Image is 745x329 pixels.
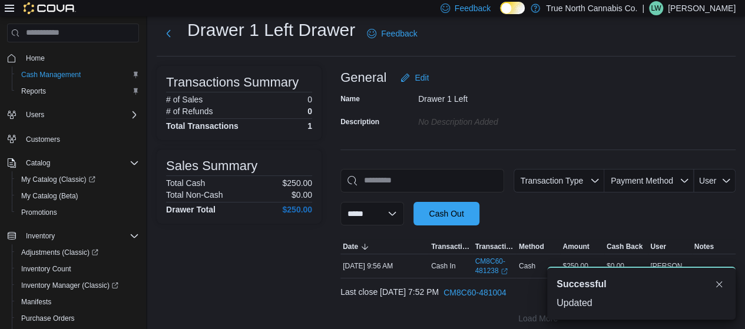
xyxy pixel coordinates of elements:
span: Reports [21,87,46,96]
button: Inventory [2,228,144,244]
button: Transaction Type [514,169,604,192]
button: Reports [12,83,144,99]
span: Cash Management [21,70,81,79]
button: Transaction Type [429,240,472,254]
div: Updated [557,296,726,310]
p: $250.00 [282,178,312,188]
button: Inventory Count [12,261,144,277]
span: My Catalog (Beta) [21,191,78,201]
span: Purchase Orders [21,314,75,323]
span: Transaction Type [520,176,583,185]
span: Feedback [455,2,491,14]
span: Amount [562,242,589,251]
svg: External link [501,268,508,275]
button: Notes [692,240,736,254]
span: Adjustments (Classic) [21,248,98,257]
button: Cash Back [604,240,648,254]
button: User [648,240,691,254]
a: Customers [21,132,65,147]
span: Inventory [21,229,139,243]
span: Customers [21,131,139,146]
h6: Total Cash [166,178,205,188]
span: User [699,176,717,185]
h6: Total Non-Cash [166,190,223,200]
button: My Catalog (Beta) [12,188,144,204]
button: Method [516,240,560,254]
span: Catalog [26,158,50,168]
span: Payment Method [611,176,673,185]
span: Inventory Count [16,262,139,276]
p: 0 [307,107,312,116]
button: Catalog [2,155,144,171]
span: My Catalog (Classic) [16,172,139,187]
p: Cash In [431,261,455,271]
button: Users [21,108,49,122]
a: My Catalog (Beta) [16,189,83,203]
a: Inventory Count [16,262,76,276]
span: Inventory Count [21,264,71,274]
a: My Catalog (Classic) [12,171,144,188]
a: Home [21,51,49,65]
h6: # of Sales [166,95,203,104]
h3: General [340,71,386,85]
button: Purchase Orders [12,310,144,327]
a: Inventory Manager (Classic) [12,277,144,294]
button: Edit [396,66,433,89]
img: Cova [24,2,76,14]
span: My Catalog (Classic) [21,175,95,184]
span: Cash Management [16,68,139,82]
span: Method [519,242,544,251]
button: Manifests [12,294,144,310]
div: Last close [DATE] 7:52 PM [340,281,736,304]
button: Promotions [12,204,144,221]
span: Customers [26,135,60,144]
a: Adjustments (Classic) [16,245,103,260]
a: Promotions [16,205,62,220]
p: 0 [307,95,312,104]
label: Description [340,117,379,127]
button: Cash Management [12,67,144,83]
a: Manifests [16,295,56,309]
span: Adjustments (Classic) [16,245,139,260]
span: Notes [694,242,714,251]
button: User [694,169,736,192]
a: Purchase Orders [16,311,80,325]
h6: # of Refunds [166,107,213,116]
button: Next [157,22,180,45]
a: My Catalog (Classic) [16,172,100,187]
button: Inventory [21,229,59,243]
a: Feedback [362,22,422,45]
h4: Drawer Total [166,205,216,214]
a: Cash Management [16,68,85,82]
div: Drawer 1 Left [418,89,576,104]
span: Transaction Type [431,242,470,251]
span: Inventory [26,231,55,241]
span: LW [651,1,661,15]
h4: Total Transactions [166,121,239,131]
button: Home [2,49,144,67]
span: My Catalog (Beta) [16,189,139,203]
span: Home [21,51,139,65]
a: Reports [16,84,51,98]
span: Edit [415,72,429,84]
span: Promotions [16,205,139,220]
span: Inventory Manager (Classic) [21,281,118,290]
span: Inventory Manager (Classic) [16,278,139,293]
span: Catalog [21,156,139,170]
span: Transaction # [475,242,514,251]
button: Users [2,107,144,123]
h4: 1 [307,121,312,131]
button: Catalog [21,156,55,170]
p: True North Cannabis Co. [546,1,637,15]
span: Home [26,54,45,63]
span: Cash Out [429,208,463,220]
p: $0.00 [292,190,312,200]
span: User [650,242,666,251]
p: [PERSON_NAME] [668,1,736,15]
input: This is a search bar. As you type, the results lower in the page will automatically filter. [340,169,504,192]
h4: $250.00 [282,205,312,214]
button: Date [340,240,429,254]
span: CM8C60-481004 [443,287,506,298]
button: Payment Method [604,169,694,192]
